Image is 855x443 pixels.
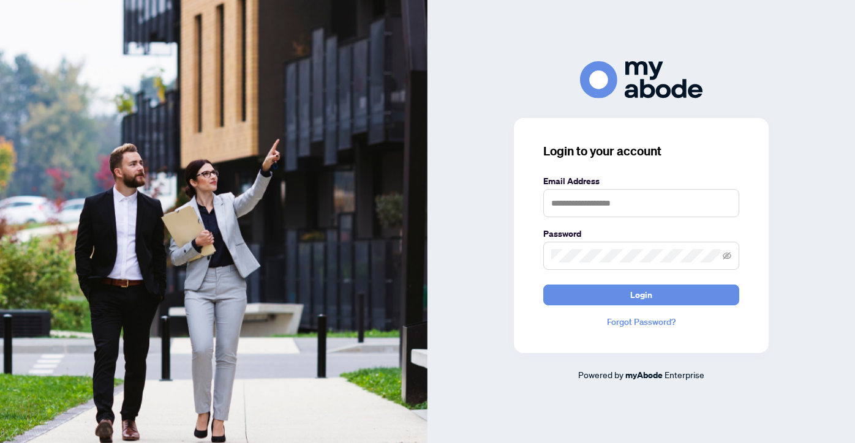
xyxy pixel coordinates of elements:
span: eye-invisible [723,251,731,260]
span: Enterprise [665,369,704,380]
span: Powered by [578,369,623,380]
a: Forgot Password? [543,315,739,329]
h3: Login to your account [543,143,739,160]
label: Email Address [543,174,739,188]
span: Login [630,285,652,305]
img: ma-logo [580,61,702,99]
label: Password [543,227,739,240]
button: Login [543,285,739,305]
a: myAbode [625,368,663,382]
